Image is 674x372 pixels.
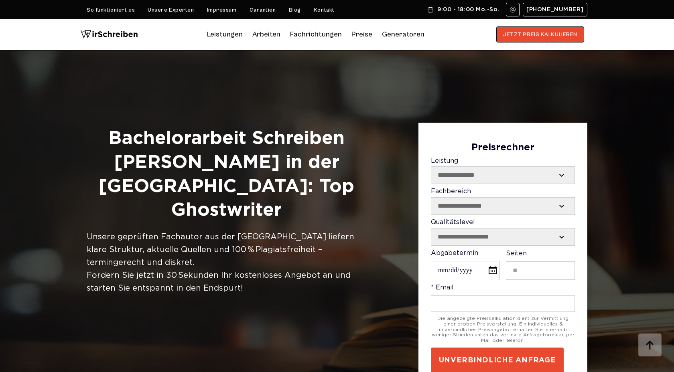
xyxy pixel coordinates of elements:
a: Blog [289,7,301,13]
a: Preise [351,30,372,38]
input: * Email [431,295,575,312]
a: Generatoren [382,28,424,41]
h1: Bachelorarbeit Schreiben [PERSON_NAME] in der [GEOGRAPHIC_DATA]: Top Ghostwriter [87,127,366,222]
button: JETZT PREIS KALKULIEREN [496,26,584,42]
a: Leistungen [207,28,243,41]
a: [PHONE_NUMBER] [523,3,587,16]
div: Preisrechner [431,142,575,154]
a: Arbeiten [252,28,280,41]
a: Impressum [207,7,237,13]
a: Kontakt [314,7,335,13]
span: [PHONE_NUMBER] [526,6,584,13]
a: Fachrichtungen [290,28,342,41]
label: Qualitätslevel [431,219,575,246]
label: Abgabetermin [431,250,500,280]
img: Schedule [427,6,434,13]
div: Unsere geprüften Fachautor aus der [GEOGRAPHIC_DATA] liefern klare Struktur, aktuelle Quellen und... [87,230,366,295]
select: Fachbereich [431,198,575,214]
span: UNVERBINDLICHE ANFRAGE [439,356,556,365]
label: Leistung [431,158,575,184]
span: Seiten [506,251,527,257]
label: * Email [431,284,575,312]
span: 9:00 - 18:00 Mo.-So. [437,6,499,13]
a: Garantien [250,7,276,13]
select: Qualitätslevel [431,228,575,245]
img: logo wirschreiben [80,26,138,42]
input: Abgabetermin [431,261,500,280]
img: button top [638,334,662,358]
a: Unsere Experten [148,7,194,13]
div: Die angezeigte Preiskalkulation dient zur Vermittlung einer groben Preisvorstellung. Ein individu... [431,316,575,344]
select: Leistung [431,167,575,184]
label: Fachbereich [431,188,575,215]
a: So funktioniert es [87,7,135,13]
img: Email [510,6,516,13]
